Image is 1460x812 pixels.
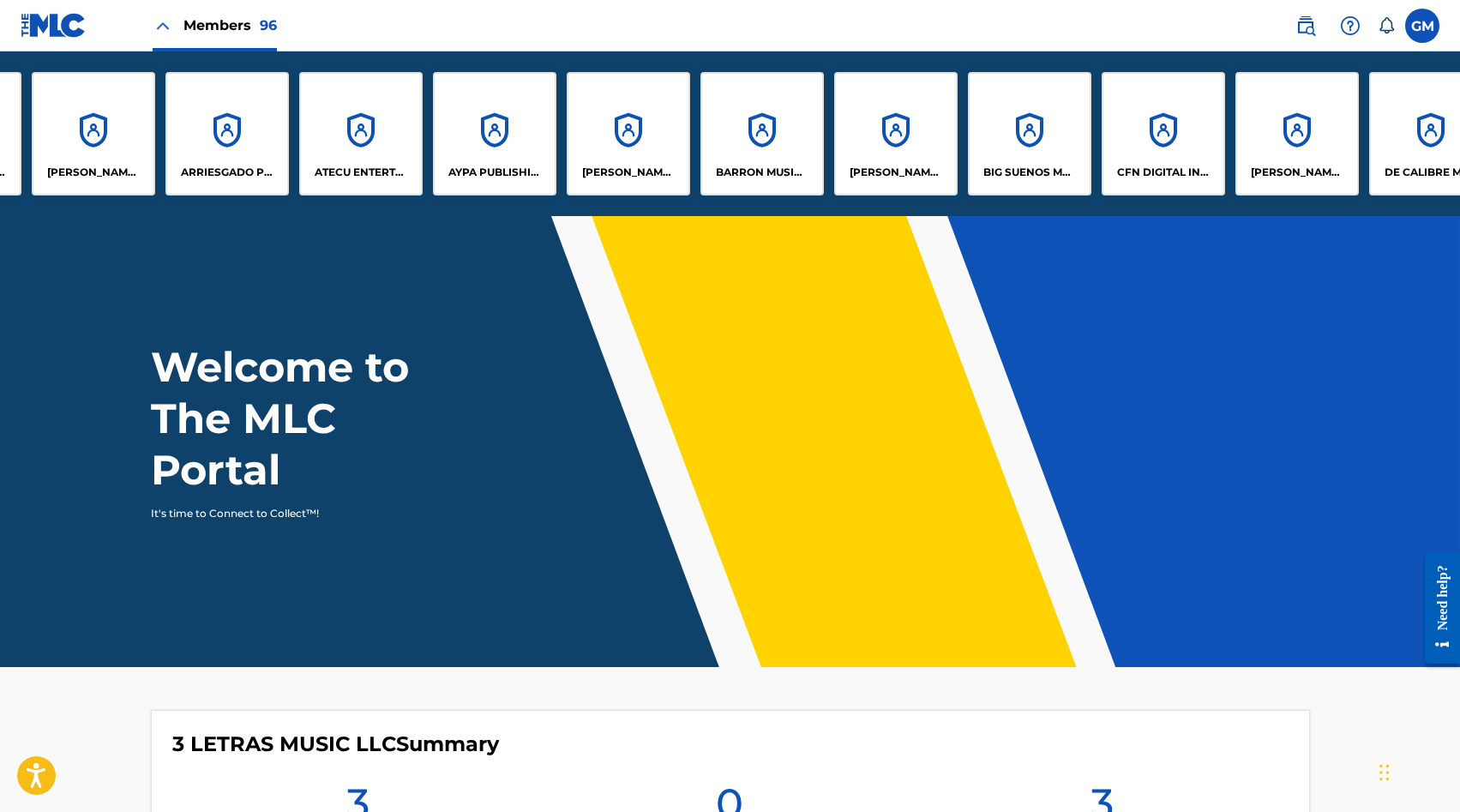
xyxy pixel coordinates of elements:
div: Help [1333,9,1367,43]
p: ATECU ENTERTAINMENT, LLC [315,165,408,180]
a: Accounts[PERSON_NAME] PRODUCTIONS [567,72,690,195]
a: Accounts[PERSON_NAME] TOLEDO [1235,72,1359,195]
img: Close [153,15,173,36]
span: 96 [260,17,277,33]
p: AZAR PRODUCTIONS [582,165,676,180]
p: BIG SUENOS MELODIES LLC [983,165,1077,180]
a: AccountsBIG SUENOS MELODIES LLC [968,72,1091,195]
a: Accounts[PERSON_NAME] MUSICA, LLC [32,72,155,195]
span: Members [183,15,277,35]
img: search [1295,15,1316,36]
iframe: Resource Center [1412,538,1460,677]
img: help [1340,15,1361,36]
a: AccountsBARRON MUSIC LLC [700,72,824,195]
iframe: Chat Widget [1374,730,1460,812]
p: BELTRAN MARTINEZ PUBLISHING LLC [850,165,943,180]
p: AYPA PUBLISHING LLC [448,165,542,180]
a: Accounts[PERSON_NAME] PUBLISHING LLC [834,72,958,195]
p: ARRIESGADO PUBLISHING INC [181,165,274,180]
h4: 3 LETRAS MUSIC LLC [172,731,499,757]
p: BARRON MUSIC LLC [716,165,809,180]
a: AccountsATECU ENTERTAINMENT, LLC [299,72,423,195]
div: Arrastrar [1379,747,1390,798]
p: ANGULO MUSICA, LLC [47,165,141,180]
a: AccountsARRIESGADO PUBLISHING INC [165,72,289,195]
a: Public Search [1289,9,1323,43]
div: Widget de chat [1374,730,1460,812]
p: It's time to Connect to Collect™! [151,506,448,521]
a: AccountsAYPA PUBLISHING LLC [433,72,556,195]
p: CUITLAHUAC VEGA TOLEDO [1251,165,1344,180]
p: CFN DIGITAL INC. [1117,165,1211,180]
h1: Welcome to The MLC Portal [151,341,472,496]
a: AccountsCFN DIGITAL INC. [1102,72,1225,195]
img: MLC Logo [21,13,87,38]
div: User Menu [1405,9,1439,43]
div: Notifications [1378,17,1395,34]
